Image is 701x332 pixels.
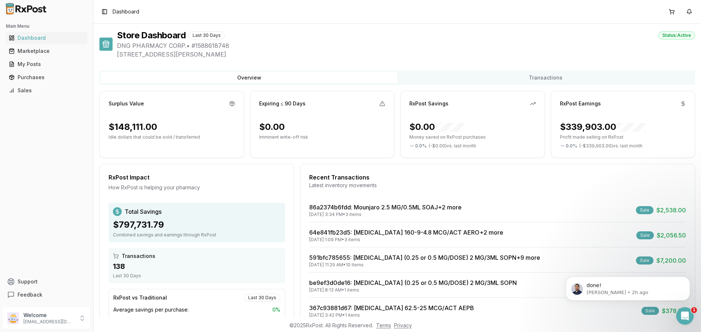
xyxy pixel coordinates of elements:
iframe: Intercom live chat [676,307,694,325]
button: Support [3,275,90,288]
div: $797,731.79 [113,219,281,231]
div: [DATE] 8:13 AM • 1 items [309,287,517,293]
span: 0 % [272,306,280,313]
button: Transactions [397,72,694,84]
button: Purchases [3,72,90,83]
div: Dashboard [9,34,84,42]
h1: Store Dashboard [117,30,186,41]
a: Dashboard [6,31,87,45]
div: Sales [9,87,84,94]
span: [STREET_ADDRESS][PERSON_NAME] [117,50,695,59]
span: DNG PHARMACY CORP. • # 1588618748 [117,41,695,50]
a: Terms [376,322,391,328]
div: Sale [636,231,654,239]
p: Money saved on RxPost purchases [409,134,536,140]
span: $2,056.50 [657,231,686,240]
a: 64e841fb23d5: [MEDICAL_DATA] 160-9-4.8 MCG/ACT AERO+2 more [309,229,503,236]
div: Purchases [9,74,84,81]
a: 591bfc785655: [MEDICAL_DATA] (0.25 or 0.5 MG/DOSE) 2 MG/3ML SOPN+9 more [309,254,540,261]
button: Feedback [3,288,90,301]
div: $148,111.00 [109,121,157,133]
div: My Posts [9,61,84,68]
div: Surplus Value [109,100,144,107]
div: [DATE] 3:34 PM • 3 items [309,212,462,217]
div: Marketplace [9,47,84,55]
div: [DATE] 3:42 PM • 1 items [309,312,474,318]
span: ( - $339,903.00 ) vs. last month [579,143,643,149]
div: Sale [636,256,653,265]
img: User avatar [7,312,19,324]
span: Transactions [122,252,155,260]
div: Expiring ≤ 90 Days [259,100,306,107]
button: Marketplace [3,45,90,57]
img: RxPost Logo [3,3,50,15]
p: Welcome [23,312,74,319]
div: How RxPost is helping your pharmacy [109,184,285,191]
a: Purchases [6,71,87,84]
div: RxPost Savings [409,100,448,107]
button: Overview [101,72,397,84]
div: RxPost vs Traditional [113,294,167,301]
span: Dashboard [113,8,139,15]
nav: breadcrumb [113,8,139,15]
div: Last 30 Days [113,273,281,279]
span: $7,200.00 [656,256,686,265]
a: My Posts [6,58,87,71]
div: $0.00 [409,121,464,133]
div: Status: Active [658,31,695,39]
button: Dashboard [3,32,90,44]
span: Total Savings [125,207,162,216]
p: Idle dollars that could be sold / transferred [109,134,235,140]
div: 138 [113,261,281,271]
div: Combined savings and earnings through RxPost [113,232,281,238]
div: RxPost Earnings [560,100,601,107]
p: [EMAIL_ADDRESS][DOMAIN_NAME] [23,319,74,325]
div: Last 30 Days [189,31,225,39]
h2: Main Menu [6,23,87,29]
button: Sales [3,85,90,96]
span: Feedback [18,291,42,298]
a: 367c93881d67: [MEDICAL_DATA] 62.5-25 MCG/ACT AEPB [309,304,474,312]
div: RxPost Impact [109,173,285,182]
a: Sales [6,84,87,97]
a: Marketplace [6,45,87,58]
a: be9ef3d0de16: [MEDICAL_DATA] (0.25 or 0.5 MG/DOSE) 2 MG/3ML SOPN [309,279,517,286]
div: $339,903.00 [560,121,645,133]
div: [DATE] 1:09 PM • 3 items [309,237,503,243]
p: Profit made selling on RxPost [560,134,686,140]
a: Privacy [394,322,412,328]
iframe: Intercom notifications message [555,261,701,312]
div: Sale [636,206,653,214]
span: 0.0 % [415,143,427,149]
a: 86a2374b6fdd: Mounjaro 2.5 MG/0.5ML SOAJ+2 more [309,204,462,211]
button: My Posts [3,58,90,70]
div: Recent Transactions [309,173,686,182]
span: 1 [691,307,697,313]
span: $2,538.00 [656,206,686,215]
span: 0.0 % [566,143,577,149]
div: Last 30 Days [244,294,280,302]
div: $0.00 [259,121,285,133]
span: Average savings per purchase: [113,306,189,313]
div: Latest inventory movements [309,182,686,189]
div: [DATE] 11:29 AM • 10 items [309,262,540,268]
p: Imminent write-off risk [259,134,386,140]
span: ( - $0.00 ) vs. last month [429,143,476,149]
